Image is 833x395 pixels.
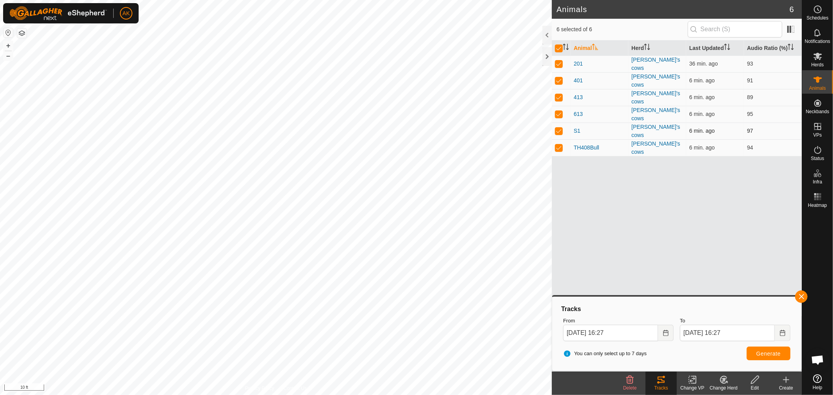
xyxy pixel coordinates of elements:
span: You can only select up to 7 days [563,350,647,358]
span: Generate [756,351,781,357]
span: Oct 6, 2025, 3:50 PM [689,60,718,67]
a: Contact Us [284,385,307,392]
div: Change VP [677,384,708,391]
span: AK [123,9,130,18]
span: TH408Bull [574,144,599,152]
span: Help [813,385,822,390]
span: S1 [574,127,580,135]
p-sorticon: Activate to sort [788,45,794,51]
span: Herds [811,62,824,67]
span: Oct 6, 2025, 4:20 PM [689,144,715,151]
th: Audio Ratio (%) [744,41,802,56]
span: 613 [574,110,583,118]
button: – [4,51,13,60]
p-sorticon: Activate to sort [592,45,598,51]
span: Infra [813,180,822,184]
span: Notifications [805,39,830,44]
div: [PERSON_NAME]'s cows [631,56,683,72]
a: Privacy Policy [245,385,275,392]
label: From [563,317,674,325]
p-sorticon: Activate to sort [644,45,650,51]
span: VPs [813,133,822,137]
div: [PERSON_NAME]'s cows [631,73,683,89]
span: 95 [747,111,753,117]
span: Oct 6, 2025, 4:20 PM [689,77,715,84]
div: Change Herd [708,384,739,391]
th: Herd [628,41,686,56]
div: [PERSON_NAME]'s cows [631,140,683,156]
span: 91 [747,77,753,84]
button: + [4,41,13,50]
div: Create [771,384,802,391]
div: [PERSON_NAME]'s cows [631,123,683,139]
a: Help [802,371,833,393]
div: Tracks [646,384,677,391]
button: Map Layers [17,28,27,38]
button: Choose Date [775,325,790,341]
div: Open chat [806,348,829,372]
span: 413 [574,93,583,101]
span: 94 [747,144,753,151]
input: Search (S) [688,21,782,37]
img: Gallagher Logo [9,6,107,20]
div: [PERSON_NAME]'s cows [631,89,683,106]
span: 6 selected of 6 [557,25,688,34]
span: 401 [574,77,583,85]
label: To [680,317,790,325]
div: Tracks [560,304,794,314]
span: Neckbands [806,109,829,114]
h2: Animals [557,5,790,14]
th: Animal [571,41,628,56]
span: 93 [747,60,753,67]
div: [PERSON_NAME]'s cows [631,106,683,123]
span: Delete [623,385,637,391]
span: Status [811,156,824,161]
span: Oct 6, 2025, 4:20 PM [689,111,715,117]
button: Generate [747,347,790,360]
button: Choose Date [658,325,674,341]
p-sorticon: Activate to sort [724,45,730,51]
span: Oct 6, 2025, 4:20 PM [689,128,715,134]
span: 6 [790,4,794,15]
span: Schedules [806,16,828,20]
span: Oct 6, 2025, 4:20 PM [689,94,715,100]
span: 89 [747,94,753,100]
th: Last Updated [686,41,744,56]
span: 201 [574,60,583,68]
span: Heatmap [808,203,827,208]
button: Reset Map [4,28,13,37]
span: Animals [809,86,826,91]
span: 97 [747,128,753,134]
div: Edit [739,384,771,391]
p-sorticon: Activate to sort [563,45,569,51]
